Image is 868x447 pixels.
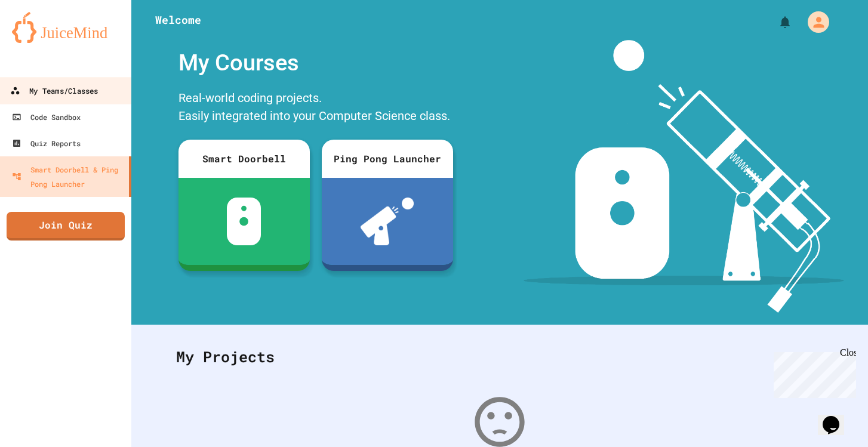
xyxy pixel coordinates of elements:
img: sdb-white.svg [227,198,261,245]
div: My Projects [164,334,835,380]
div: My Notifications [756,12,795,32]
img: logo-orange.svg [12,12,119,43]
iframe: chat widget [769,347,856,398]
div: Quiz Reports [12,136,81,150]
div: Code Sandbox [12,110,81,124]
img: banner-image-my-projects.png [524,40,844,313]
div: My Courses [173,40,459,86]
div: Ping Pong Launcher [322,140,453,178]
div: Smart Doorbell [178,140,310,178]
div: My Account [795,8,832,36]
a: Join Quiz [7,212,125,241]
div: Chat with us now!Close [5,5,82,76]
iframe: chat widget [818,399,856,435]
div: My Teams/Classes [10,84,98,98]
img: ppl-with-ball.png [361,198,414,245]
div: Smart Doorbell & Ping Pong Launcher [12,162,124,191]
div: Real-world coding projects. Easily integrated into your Computer Science class. [173,86,459,131]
